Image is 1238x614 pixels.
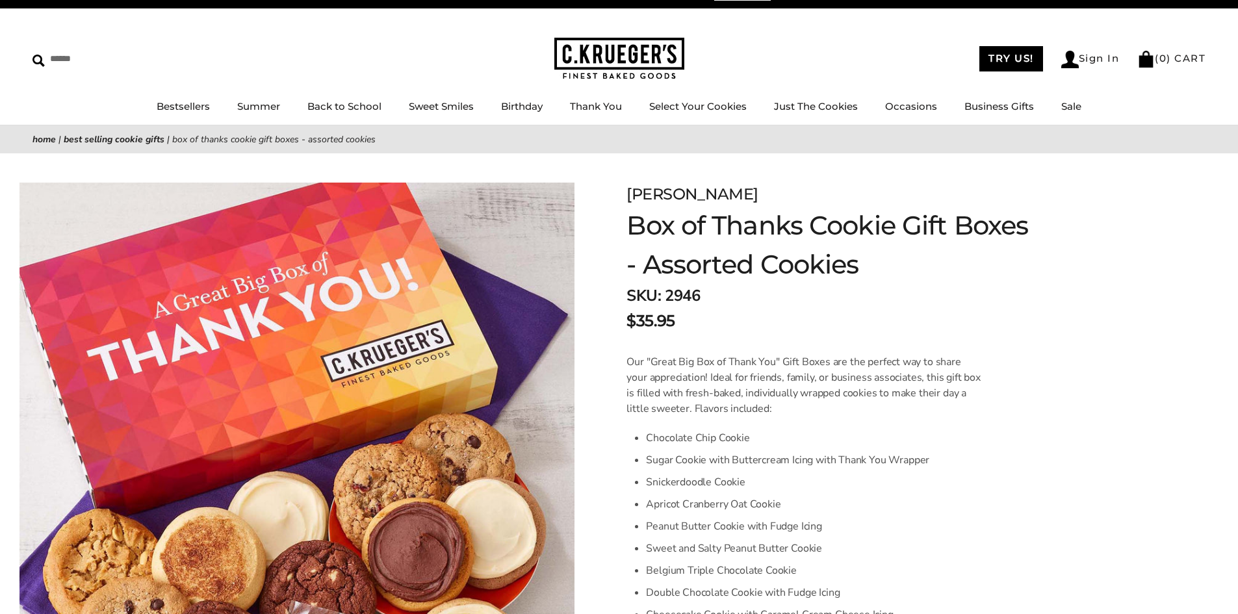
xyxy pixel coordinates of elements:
li: Sugar Cookie with Buttercream Icing with Thank You Wrapper [646,449,982,471]
span: $35.95 [626,309,675,333]
a: Back to School [307,100,381,112]
span: 2946 [665,285,700,306]
a: Sale [1061,100,1081,112]
a: Occasions [885,100,937,112]
div: [PERSON_NAME] [626,183,1041,206]
img: Search [32,55,45,67]
h1: Box of Thanks Cookie Gift Boxes - Assorted Cookies [626,206,1041,284]
li: Snickerdoodle Cookie [646,471,982,493]
nav: breadcrumbs [32,132,1206,147]
a: Just The Cookies [774,100,858,112]
a: Best Selling Cookie Gifts [64,133,164,146]
span: | [167,133,170,146]
strong: SKU: [626,285,661,306]
a: Bestsellers [157,100,210,112]
a: Birthday [501,100,543,112]
a: TRY US! [979,46,1043,71]
span: 0 [1159,52,1167,64]
a: Thank You [570,100,622,112]
a: Sweet Smiles [409,100,474,112]
span: Box of Thanks Cookie Gift Boxes - Assorted Cookies [172,133,376,146]
span: | [58,133,61,146]
li: Chocolate Chip Cookie [646,427,982,449]
a: (0) CART [1137,52,1206,64]
a: Business Gifts [964,100,1034,112]
p: Our "Great Big Box of Thank You" Gift Boxes are the perfect way to share your appreciation! Ideal... [626,354,982,416]
a: Home [32,133,56,146]
img: Account [1061,51,1079,68]
a: Select Your Cookies [649,100,747,112]
img: Bag [1137,51,1155,68]
a: Sign In [1061,51,1120,68]
li: Apricot Cranberry Oat Cookie [646,493,982,515]
li: Double Chocolate Cookie with Fudge Icing [646,582,982,604]
img: C.KRUEGER'S [554,38,684,80]
li: Sweet and Salty Peanut Butter Cookie [646,537,982,559]
li: Peanut Butter Cookie with Fudge Icing [646,515,982,537]
a: Summer [237,100,280,112]
li: Belgium Triple Chocolate Cookie [646,559,982,582]
input: Search [32,49,187,69]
